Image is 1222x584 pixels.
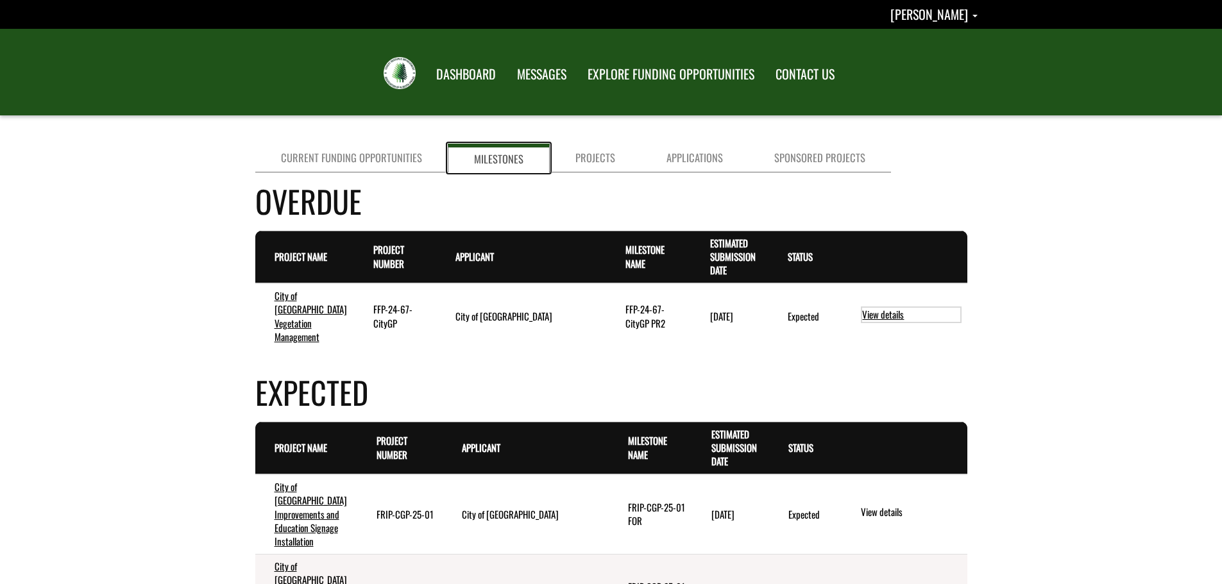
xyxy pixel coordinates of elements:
a: Project Number [377,433,407,461]
a: Applications [641,144,749,172]
nav: Main Navigation [425,54,844,90]
a: Current Funding Opportunities [255,144,448,172]
a: Milestone Name [628,433,667,461]
a: Project Name [275,249,327,263]
td: FFP-24-67-CityGP PR2 [606,283,691,349]
a: Applicant [455,249,494,263]
a: DASHBOARD [427,58,505,90]
a: Project Number [373,242,404,270]
a: Sponsored Projects [749,144,891,172]
th: Actions [840,231,967,283]
a: Rachelle Breau [890,4,978,24]
a: EXPLORE FUNDING OPPORTUNITIES [578,58,764,90]
a: Status [788,440,813,455]
td: action menu [840,283,967,349]
td: Expected [769,474,840,555]
td: City of Grande Prairie [436,283,606,349]
h4: Overdue [255,178,967,224]
img: FRIAA Submissions Portal [384,57,416,89]
a: City of [GEOGRAPHIC_DATA] Improvements and Education Signage Installation [275,480,347,549]
a: Applicant [462,440,500,455]
a: Milestone Name [625,242,665,270]
td: City of Grande Prairie [443,474,609,555]
h4: Expected [255,369,967,415]
a: View details [861,306,962,323]
a: Projects [550,144,641,172]
td: City of Grande Prairie’s Crystal Lake Recreation Site Improvements and Education Signage Installa... [255,474,357,555]
a: City of [GEOGRAPHIC_DATA] Vegetation Management [275,288,347,344]
td: FRIP-CGP-25-01 FOR [609,474,692,555]
a: CONTACT US [766,58,844,90]
td: Expected [768,283,840,349]
a: Milestones [448,144,550,172]
a: Estimated Submission Date [710,236,756,278]
td: action menu [840,474,967,555]
a: View details [861,505,962,521]
a: MESSAGES [507,58,576,90]
a: Status [788,249,813,263]
a: Estimated Submission Date [711,427,757,469]
a: Project Name [275,440,327,455]
span: [PERSON_NAME] [890,4,968,24]
td: 10/31/2026 [692,474,769,555]
td: City of Grande Prairie Vegetation Management [255,283,354,349]
time: [DATE] [711,507,734,521]
td: FRIP-CGP-25-01 [357,474,443,555]
th: Actions [840,422,967,474]
time: [DATE] [710,309,733,323]
td: 7/31/2025 [691,283,768,349]
td: FFP-24-67-CityGP [354,283,436,349]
